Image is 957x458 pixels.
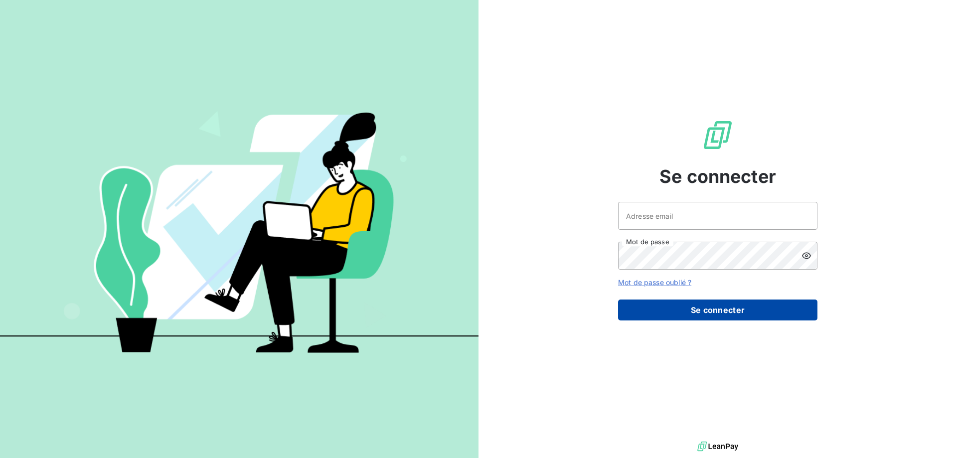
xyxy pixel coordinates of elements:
[697,439,738,454] img: logo
[702,119,734,151] img: Logo LeanPay
[618,300,817,320] button: Se connecter
[618,202,817,230] input: placeholder
[618,278,691,287] a: Mot de passe oublié ?
[659,163,776,190] span: Se connecter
